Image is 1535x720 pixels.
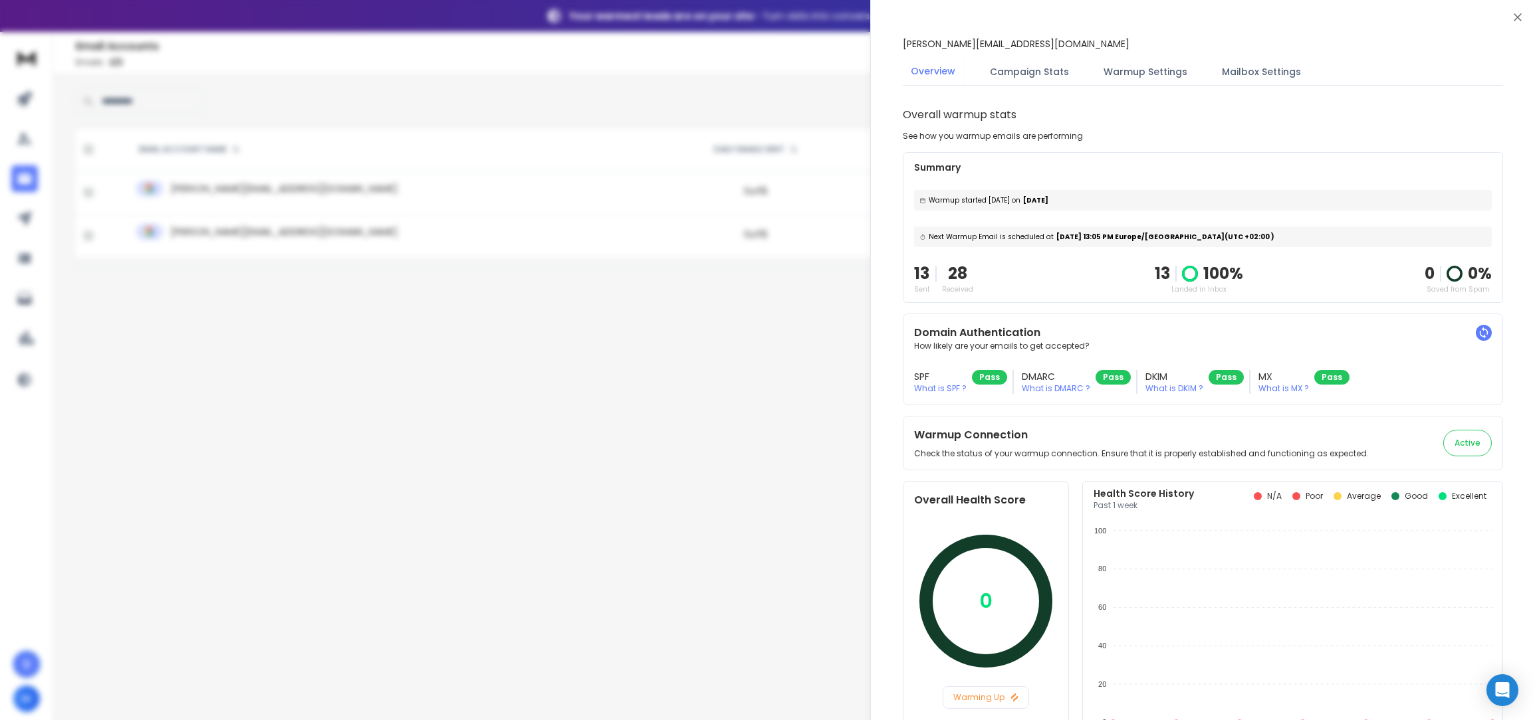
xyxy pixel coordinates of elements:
div: [DATE] 13:05 PM Europe/[GEOGRAPHIC_DATA] (UTC +02:00 ) [914,226,1492,247]
p: What is DKIM ? [1145,383,1203,394]
tspan: 20 [1098,680,1106,688]
div: Pass [1096,370,1131,385]
h3: DKIM [1145,370,1203,383]
p: 0 % [1468,263,1492,284]
h2: Overall Health Score [914,492,1058,508]
h1: Overall warmup stats [903,107,1016,123]
span: Next Warmup Email is scheduled at [929,232,1054,242]
h3: DMARC [1022,370,1090,383]
div: Open Intercom Messenger [1486,674,1518,706]
p: Excellent [1452,491,1486,501]
button: Overview [903,56,963,87]
strong: 0 [1425,262,1435,284]
p: How likely are your emails to get accepted? [914,341,1492,351]
button: Mailbox Settings [1214,57,1309,86]
button: Active [1443,430,1492,456]
p: [PERSON_NAME][EMAIL_ADDRESS][DOMAIN_NAME] [903,37,1129,50]
p: N/A [1267,491,1282,501]
button: Campaign Stats [982,57,1077,86]
p: Poor [1306,491,1323,501]
p: Check the status of your warmup connection. Ensure that it is properly established and functionin... [914,448,1369,459]
p: What is MX ? [1258,383,1309,394]
p: What is SPF ? [914,383,967,394]
tspan: 60 [1098,603,1106,611]
div: Pass [1209,370,1244,385]
h3: SPF [914,370,967,383]
p: 13 [1155,263,1170,284]
tspan: 80 [1098,565,1106,573]
p: 100 % [1203,263,1243,284]
p: See how you warmup emails are performing [903,131,1083,141]
div: Pass [972,370,1007,385]
p: Received [942,284,973,294]
p: 13 [914,263,930,284]
div: [DATE] [914,190,1492,211]
p: What is DMARC ? [1022,383,1090,394]
p: Health Score History [1094,487,1194,500]
h3: MX [1258,370,1309,383]
div: Pass [1314,370,1350,385]
p: Past 1 week [1094,500,1194,511]
p: 0 [979,589,993,613]
p: Average [1347,491,1381,501]
p: Summary [914,161,1492,174]
button: Warmup Settings [1096,57,1195,86]
p: Landed in Inbox [1155,284,1243,294]
p: Saved from Spam [1425,284,1492,294]
p: 28 [942,263,973,284]
p: Good [1405,491,1428,501]
span: Warmup started [DATE] on [929,195,1020,205]
h2: Domain Authentication [914,325,1492,341]
tspan: 40 [1098,642,1106,650]
p: Sent [914,284,930,294]
p: Warming Up [949,692,1023,703]
h2: Warmup Connection [914,427,1369,443]
tspan: 100 [1094,527,1106,535]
